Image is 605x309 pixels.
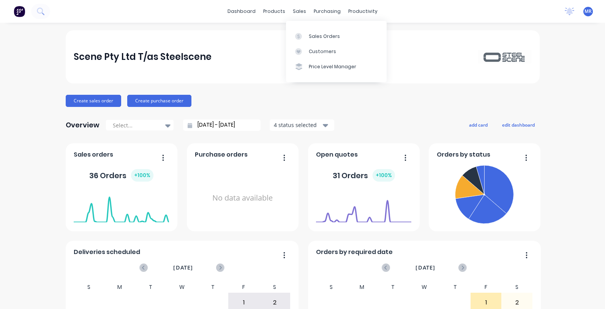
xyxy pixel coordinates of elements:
[224,6,259,17] a: dashboard
[259,282,290,293] div: S
[228,282,259,293] div: F
[378,282,409,293] div: T
[309,63,356,70] div: Price Level Manager
[66,118,100,133] div: Overview
[74,49,212,64] div: Scene Pty Ltd T/as Steelscene
[333,169,395,182] div: 31 Orders
[274,121,322,129] div: 4 status selected
[131,169,153,182] div: + 100 %
[197,282,228,293] div: T
[14,6,25,17] img: Factory
[497,120,540,130] button: edit dashboard
[135,282,166,293] div: T
[289,6,310,17] div: sales
[478,50,531,63] img: Scene Pty Ltd T/as Steelscene
[437,150,490,159] span: Orders by status
[347,282,378,293] div: M
[439,282,471,293] div: T
[471,282,502,293] div: F
[286,59,387,74] a: Price Level Manager
[173,264,193,272] span: [DATE]
[166,282,197,293] div: W
[310,6,344,17] div: purchasing
[89,169,153,182] div: 36 Orders
[286,28,387,44] a: Sales Orders
[373,169,395,182] div: + 100 %
[66,95,121,107] button: Create sales order
[104,282,136,293] div: M
[501,282,532,293] div: S
[195,162,290,234] div: No data available
[309,48,336,55] div: Customers
[309,33,340,40] div: Sales Orders
[316,282,347,293] div: S
[316,150,358,159] span: Open quotes
[74,150,113,159] span: Sales orders
[270,119,334,131] button: 4 status selected
[415,264,435,272] span: [DATE]
[73,282,104,293] div: S
[286,44,387,59] a: Customers
[259,6,289,17] div: products
[344,6,381,17] div: productivity
[195,150,248,159] span: Purchase orders
[584,8,592,15] span: MR
[409,282,440,293] div: W
[127,95,191,107] button: Create purchase order
[464,120,493,130] button: add card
